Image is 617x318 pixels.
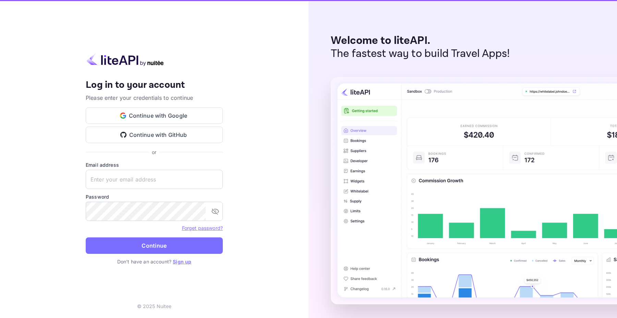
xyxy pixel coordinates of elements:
[86,53,165,66] img: liteapi
[208,204,222,218] button: toggle password visibility
[86,107,223,124] button: Continue with Google
[86,79,223,91] h4: Log in to your account
[86,161,223,168] label: Email address
[182,225,223,231] a: Forget password?
[86,94,223,102] p: Please enter your credentials to continue
[86,193,223,200] label: Password
[331,34,510,47] p: Welcome to liteAPI.
[182,224,223,231] a: Forget password?
[86,127,223,143] button: Continue with GitHub
[86,237,223,254] button: Continue
[86,170,223,189] input: Enter your email address
[152,149,156,156] p: or
[331,47,510,60] p: The fastest way to build Travel Apps!
[173,259,191,264] a: Sign up
[86,258,223,265] p: Don't have an account?
[137,303,172,310] p: © 2025 Nuitee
